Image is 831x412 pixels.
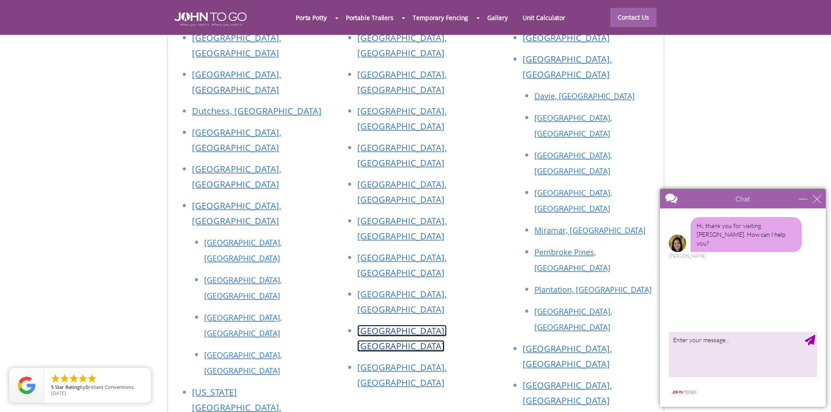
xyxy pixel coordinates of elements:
[523,343,612,370] a: [GEOGRAPHIC_DATA], [GEOGRAPHIC_DATA]
[204,237,282,263] a: [GEOGRAPHIC_DATA], [GEOGRAPHIC_DATA]
[55,384,80,390] span: Star Rating
[50,373,61,384] li: 
[610,8,657,27] a: Contact Us
[534,225,646,235] a: Miramar, [GEOGRAPHIC_DATA]
[534,306,612,332] a: [GEOGRAPHIC_DATA], [GEOGRAPHIC_DATA]
[51,390,66,396] span: [DATE]
[68,373,79,384] li: 
[357,361,447,388] a: [GEOGRAPHIC_DATA], [GEOGRAPHIC_DATA]
[515,8,573,27] a: Unit Calculator
[51,385,144,391] span: by
[655,184,831,412] iframe: Live Chat Box
[534,91,635,101] a: Davie, [GEOGRAPHIC_DATA]
[523,379,612,406] a: [GEOGRAPHIC_DATA], [GEOGRAPHIC_DATA]
[192,32,281,59] a: [GEOGRAPHIC_DATA], [GEOGRAPHIC_DATA]
[59,373,70,384] li: 
[357,32,447,59] a: [GEOGRAPHIC_DATA], [GEOGRAPHIC_DATA]
[18,377,35,394] img: Review Rating
[534,112,612,139] a: [GEOGRAPHIC_DATA], [GEOGRAPHIC_DATA]
[357,215,447,242] a: [GEOGRAPHIC_DATA], [GEOGRAPHIC_DATA]
[357,288,447,315] a: [GEOGRAPHIC_DATA], [GEOGRAPHIC_DATA]
[192,163,281,190] a: [GEOGRAPHIC_DATA], [GEOGRAPHIC_DATA]
[357,105,447,132] a: [GEOGRAPHIC_DATA], [GEOGRAPHIC_DATA]
[192,200,281,227] a: [GEOGRAPHIC_DATA], [GEOGRAPHIC_DATA]
[288,8,334,27] a: Porta Potty
[51,384,54,390] span: 5
[204,312,282,338] a: [GEOGRAPHIC_DATA], [GEOGRAPHIC_DATA]
[78,373,88,384] li: 
[523,32,610,44] a: [GEOGRAPHIC_DATA]
[405,8,475,27] a: Temporary Fencing
[339,8,401,27] a: Portable Trailers
[480,8,515,27] a: Gallery
[523,53,612,80] a: [GEOGRAPHIC_DATA], [GEOGRAPHIC_DATA]
[192,105,321,117] a: Dutchess, [GEOGRAPHIC_DATA]
[192,126,281,153] a: [GEOGRAPHIC_DATA], [GEOGRAPHIC_DATA]
[192,68,281,95] a: [GEOGRAPHIC_DATA], [GEOGRAPHIC_DATA]
[534,247,610,273] a: Pembroke Pines, [GEOGRAPHIC_DATA]
[174,12,246,26] img: JOHN to go
[204,275,282,301] a: [GEOGRAPHIC_DATA], [GEOGRAPHIC_DATA]
[204,350,282,376] a: [GEOGRAPHIC_DATA], [GEOGRAPHIC_DATA]
[357,68,447,95] a: [GEOGRAPHIC_DATA], [GEOGRAPHIC_DATA]
[534,150,612,176] a: [GEOGRAPHIC_DATA], [GEOGRAPHIC_DATA]
[85,384,133,390] span: Brilliant Conventions
[357,252,447,279] a: [GEOGRAPHIC_DATA], [GEOGRAPHIC_DATA]
[357,142,447,169] a: [GEOGRAPHIC_DATA], [GEOGRAPHIC_DATA]
[87,373,97,384] li: 
[534,284,652,295] a: Plantation, [GEOGRAPHIC_DATA]
[357,178,447,205] a: [GEOGRAPHIC_DATA], [GEOGRAPHIC_DATA]
[534,187,612,214] a: [GEOGRAPHIC_DATA], [GEOGRAPHIC_DATA]
[357,325,447,352] a: [GEOGRAPHIC_DATA], [GEOGRAPHIC_DATA]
